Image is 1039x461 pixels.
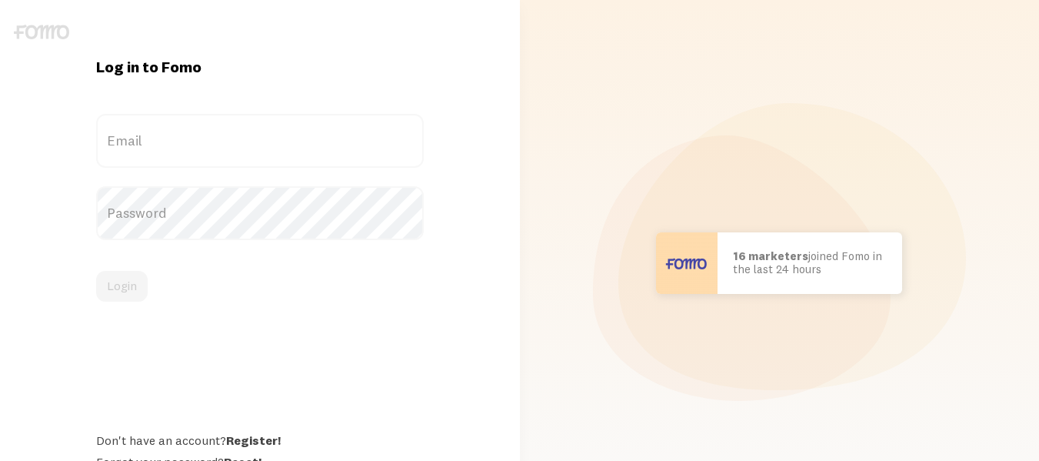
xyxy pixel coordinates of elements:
[96,433,424,448] div: Don't have an account?
[656,232,718,294] img: User avatar
[733,250,887,276] p: joined Fomo in the last 24 hours
[733,249,808,263] b: 16 marketers
[226,433,281,448] a: Register!
[14,25,69,39] img: fomo-logo-gray-b99e0e8ada9f9040e2984d0d95b3b12da0074ffd48d1e5cb62ac37fc77b0b268.svg
[96,186,424,240] label: Password
[96,57,424,77] h1: Log in to Fomo
[96,114,424,168] label: Email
